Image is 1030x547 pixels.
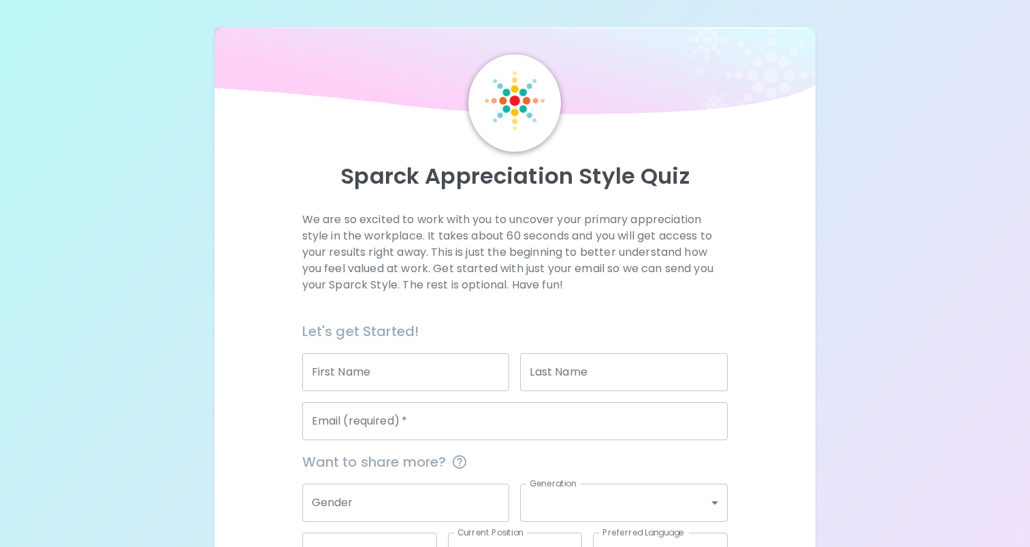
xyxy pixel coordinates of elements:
label: Generation [530,478,577,489]
label: Current Position [457,527,524,538]
img: Sparck Logo [485,71,545,131]
p: Sparck Appreciation Style Quiz [231,163,799,190]
p: We are so excited to work with you to uncover your primary appreciation style in the workplace. I... [302,212,728,293]
span: Want to share more? [302,451,728,473]
h6: Let's get Started! [302,320,728,342]
label: Preferred Language [602,527,684,538]
img: wave [214,27,816,122]
svg: This information is completely confidential and only used for aggregated appreciation studies at ... [451,454,468,470]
